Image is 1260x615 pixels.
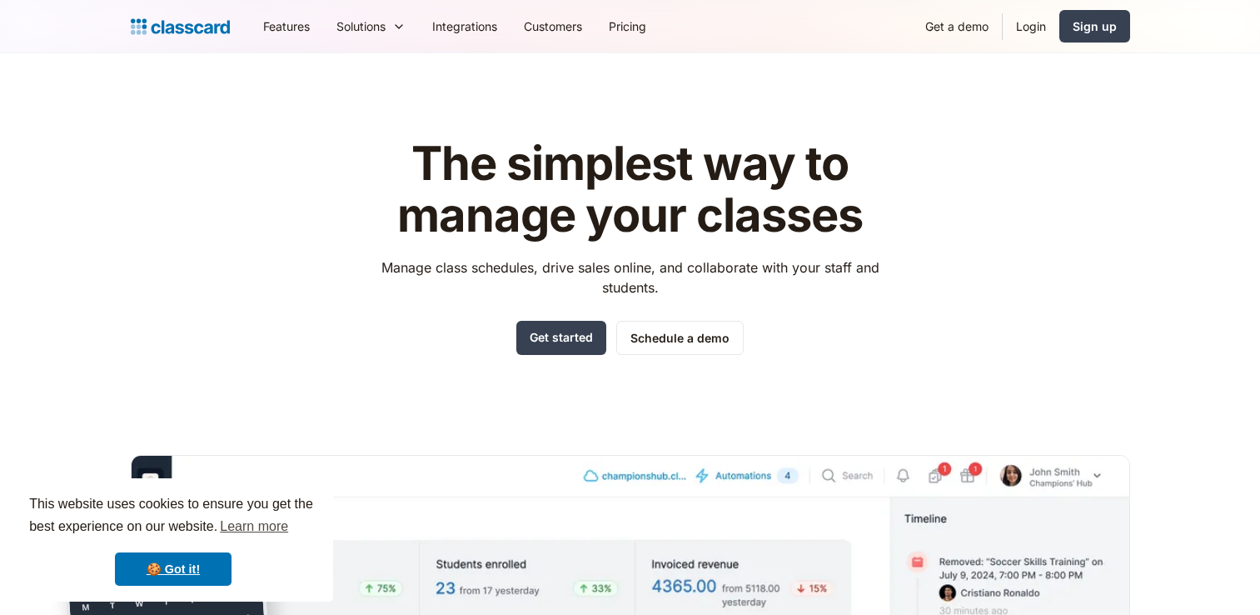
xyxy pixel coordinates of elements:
[115,552,232,586] a: dismiss cookie message
[1073,17,1117,35] div: Sign up
[323,7,419,45] div: Solutions
[217,514,291,539] a: learn more about cookies
[250,7,323,45] a: Features
[516,321,606,355] a: Get started
[595,7,660,45] a: Pricing
[419,7,510,45] a: Integrations
[912,7,1002,45] a: Get a demo
[336,17,386,35] div: Solutions
[366,138,894,241] h1: The simplest way to manage your classes
[366,257,894,297] p: Manage class schedules, drive sales online, and collaborate with your staff and students.
[510,7,595,45] a: Customers
[1003,7,1059,45] a: Login
[1059,10,1130,42] a: Sign up
[616,321,744,355] a: Schedule a demo
[29,494,317,539] span: This website uses cookies to ensure you get the best experience on our website.
[131,15,230,38] a: home
[13,478,333,602] div: cookieconsent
